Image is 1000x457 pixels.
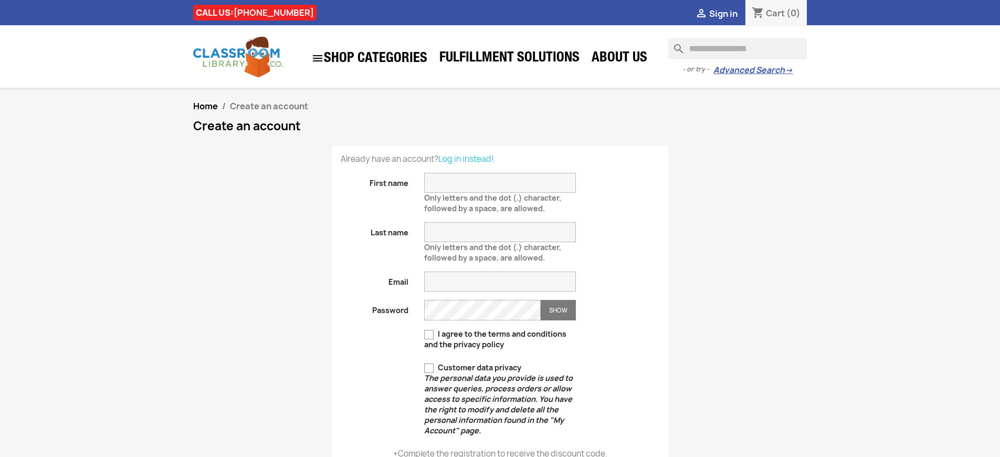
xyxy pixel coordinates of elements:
label: First name [333,173,417,189]
input: Password input [424,300,541,320]
em: The personal data you provide is used to answer queries, process orders or allow access to specif... [424,373,573,435]
button: Show [541,300,576,320]
a: About Us [586,48,652,69]
i: shopping_cart [752,7,764,20]
div: CALL US: [193,5,317,20]
span: → [785,65,793,76]
label: Customer data privacy [424,362,576,436]
a: Home [193,100,218,112]
label: I agree to the terms and conditions and the privacy policy [424,329,576,350]
label: Password [333,300,417,316]
a: Fulfillment Solutions [434,48,585,69]
span: Only letters and the dot (.) character, followed by a space, are allowed. [424,238,561,263]
label: Last name [333,222,417,238]
a: Log in instead! [438,153,494,164]
span: Sign in [709,8,738,19]
input: Search [668,38,807,59]
p: Already have an account? [341,154,660,164]
span: Cart [766,7,785,19]
i:  [695,8,708,20]
img: Classroom Library Company [193,37,282,77]
span: Only letters and the dot (.) character, followed by a space, are allowed. [424,189,561,213]
span: Create an account [230,100,308,112]
h1: Create an account [193,120,807,132]
a: [PHONE_NUMBER] [234,7,314,18]
i: search [668,38,681,51]
i:  [311,52,324,65]
a: SHOP CATEGORIES [306,47,433,70]
a:  Sign in [695,8,738,19]
span: - or try - [682,64,713,75]
a: Advanced Search→ [713,65,793,76]
span: (0) [786,7,801,19]
label: Email [333,272,417,287]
